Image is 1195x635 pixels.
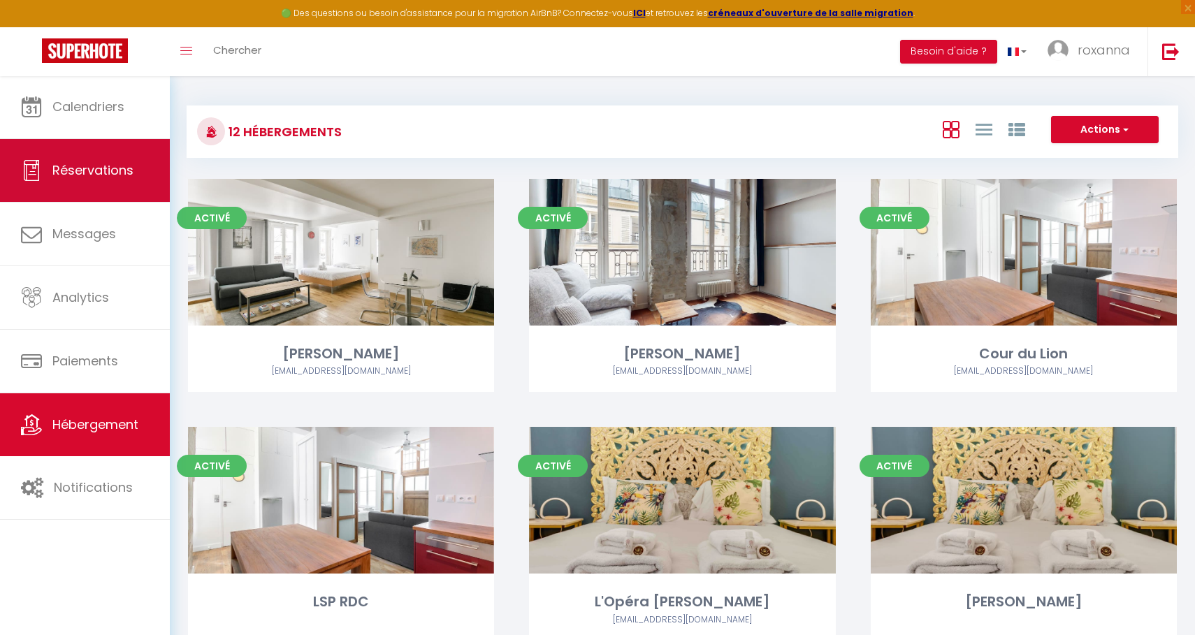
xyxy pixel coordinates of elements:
[177,455,247,477] span: Activé
[188,591,494,613] div: LSP RDC
[177,207,247,229] span: Activé
[1162,43,1180,60] img: logout
[52,161,133,179] span: Réservations
[529,365,835,378] div: Airbnb
[52,416,138,433] span: Hébergement
[871,365,1177,378] div: Airbnb
[11,6,53,48] button: Ouvrir le widget de chat LiveChat
[708,7,913,19] a: créneaux d'ouverture de la salle migration
[52,352,118,370] span: Paiements
[1008,117,1025,140] a: Vue par Groupe
[225,116,342,147] h3: 12 Hébergements
[871,343,1177,365] div: Cour du Lion
[54,479,133,496] span: Notifications
[518,207,588,229] span: Activé
[633,7,646,19] a: ICI
[213,43,261,57] span: Chercher
[188,343,494,365] div: [PERSON_NAME]
[52,225,116,242] span: Messages
[1048,40,1069,61] img: ...
[529,591,835,613] div: L'Opéra [PERSON_NAME]
[42,38,128,63] img: Super Booking
[529,613,835,627] div: Airbnb
[1051,116,1159,144] button: Actions
[943,117,959,140] a: Vue en Box
[860,207,929,229] span: Activé
[871,591,1177,613] div: [PERSON_NAME]
[976,117,992,140] a: Vue en Liste
[52,289,109,306] span: Analytics
[203,27,272,76] a: Chercher
[1037,27,1147,76] a: ... roxanna
[900,40,997,64] button: Besoin d'aide ?
[188,365,494,378] div: Airbnb
[52,98,124,115] span: Calendriers
[860,455,929,477] span: Activé
[1078,41,1130,59] span: roxanna
[529,343,835,365] div: [PERSON_NAME]
[518,455,588,477] span: Activé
